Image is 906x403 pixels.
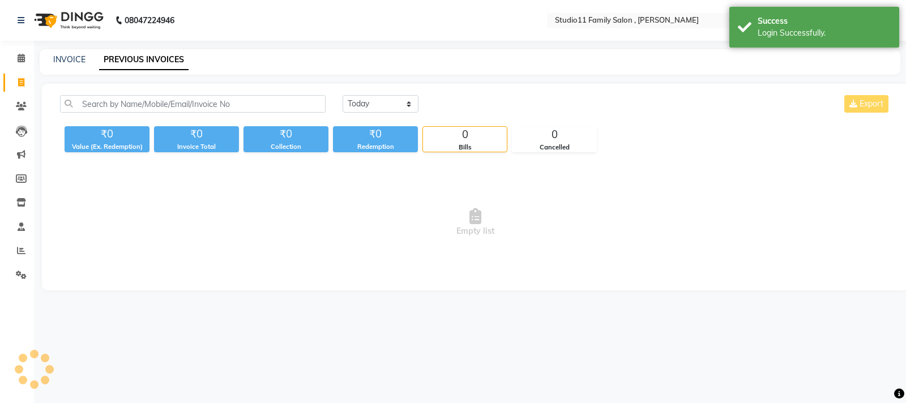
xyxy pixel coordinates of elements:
[99,50,189,70] a: PREVIOUS INVOICES
[60,95,326,113] input: Search by Name/Mobile/Email/Invoice No
[243,142,328,152] div: Collection
[243,126,328,142] div: ₹0
[125,5,174,36] b: 08047224946
[758,15,891,27] div: Success
[65,126,149,142] div: ₹0
[512,143,596,152] div: Cancelled
[423,127,507,143] div: 0
[512,127,596,143] div: 0
[758,27,891,39] div: Login Successfully.
[423,143,507,152] div: Bills
[29,5,106,36] img: logo
[154,142,239,152] div: Invoice Total
[53,54,86,65] a: INVOICE
[60,166,891,279] span: Empty list
[333,126,418,142] div: ₹0
[333,142,418,152] div: Redemption
[154,126,239,142] div: ₹0
[65,142,149,152] div: Value (Ex. Redemption)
